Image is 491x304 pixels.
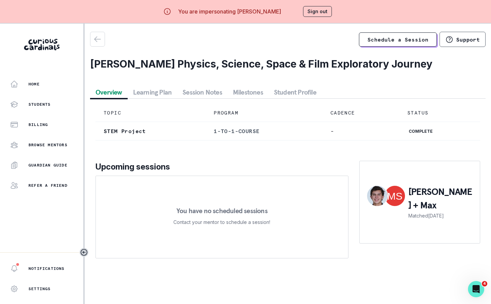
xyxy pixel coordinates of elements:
[24,39,60,50] img: Curious Cardinals Logo
[28,142,67,148] p: Browse Mentors
[367,186,387,206] img: Merritt Wurts
[456,36,480,43] p: Support
[206,104,322,122] td: PROGRAM
[177,86,228,98] button: Session Notes
[95,122,206,141] td: STEM Project
[28,162,67,168] p: Guardian Guide
[399,104,480,122] td: STATUS
[407,128,434,135] span: complete
[80,248,88,257] button: Toggle sidebar
[322,104,399,122] td: CADENCE
[359,32,437,47] a: Schedule a Session
[385,186,405,206] img: Max Slavet
[28,286,51,292] p: Settings
[408,212,473,219] p: Matched [DATE]
[28,122,48,127] p: Billing
[269,86,322,98] button: Student Profile
[28,102,51,107] p: Students
[128,86,177,98] button: Learning Plan
[28,266,65,271] p: Notifications
[28,81,40,87] p: Home
[303,6,332,17] button: Sign out
[228,86,269,98] button: Milestones
[178,7,281,16] p: You are impersonating [PERSON_NAME]
[90,58,486,70] h2: [PERSON_NAME] Physics, Science, Space & Film Exploratory Journey
[173,218,270,226] p: Contact your mentor to schedule a session!
[206,122,322,141] td: 1-to-1-course
[408,185,473,212] p: [PERSON_NAME] + Max
[482,281,487,286] span: 4
[176,207,268,214] p: You have no scheduled sessions
[440,32,486,47] button: Support
[95,104,206,122] td: TOPIC
[95,161,348,173] p: Upcoming sessions
[322,122,399,141] td: -
[468,281,484,297] iframe: Intercom live chat
[28,183,67,188] p: Refer a friend
[90,86,128,98] button: Overview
